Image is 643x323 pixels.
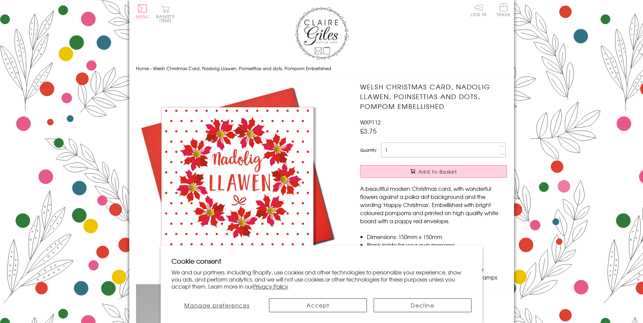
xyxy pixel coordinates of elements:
span: Trade [497,3,511,17]
span: 0 items [159,13,175,24]
img: Welsh Christmas Card, Nadolig Llawen, Poinsettias and dots, Pompom Embellished [136,82,339,284]
span: Add to Basket [419,168,457,175]
button: Manage preferences [171,298,262,312]
li: Dimensions: 150mm x 150mm [367,233,507,241]
span: › [150,65,152,71]
button: Basket0 items [156,5,175,23]
h2: Cookie consent [171,256,472,266]
a: Privacy Policy [253,282,288,290]
span: Menu [136,13,149,20]
img: Claire Giles Greetings Cards [295,7,349,60]
li: Blank inside for your own message [367,241,507,249]
nav: breadcrumbs [136,62,507,76]
button: Accept [269,298,367,312]
span: Manage preferences [184,301,249,309]
button: Menu [136,4,149,19]
a: Log In [471,3,487,17]
label: Quantity [360,147,376,153]
h1: Welsh Christmas Card, Nadolig Llawen, Poinsettias and dots, Pompom Embellished [360,82,507,111]
span: £3.75 [360,126,377,136]
span: WXP112 [360,118,381,126]
span: Welsh Christmas Card, Nadolig Llawen, Poinsettias and dots, Pompom Embellished [153,65,331,71]
button: Add to Basket [360,165,507,178]
a: Trade [497,3,511,18]
button: Decline [374,298,472,312]
a: Home [136,65,149,71]
p: We and our partners, including Shopify, use cookies and other technologies to personalize your ex... [171,269,472,290]
p: A beautiful modern Christmas card, with wonderful flowers against a polka dot background and the ... [360,184,507,225]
